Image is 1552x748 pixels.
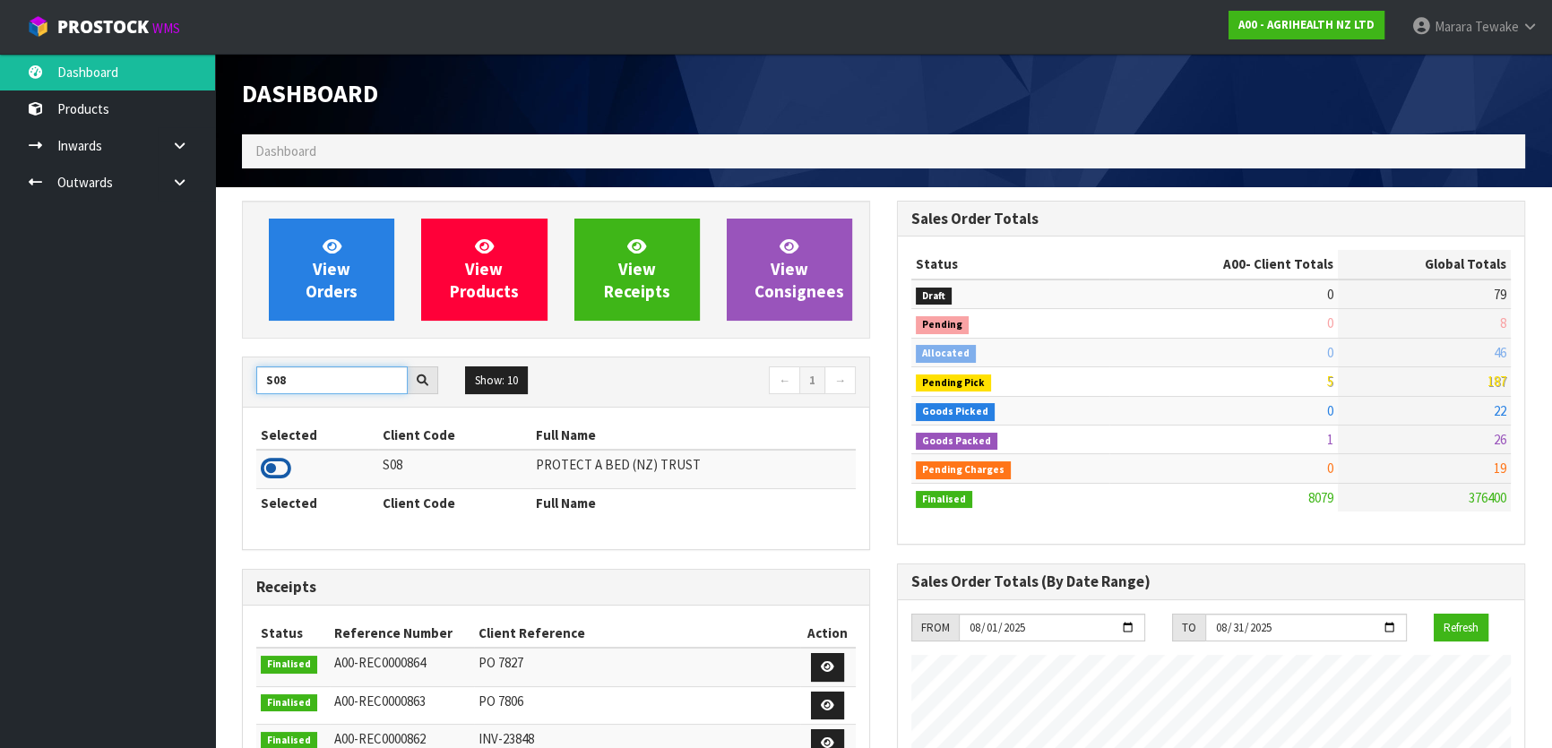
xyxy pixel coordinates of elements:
th: Reference Number [330,619,474,648]
span: View Consignees [754,236,844,303]
span: ProStock [57,15,149,39]
span: 8079 [1308,489,1333,506]
span: 187 [1487,373,1506,390]
div: FROM [911,614,959,642]
span: 8 [1500,314,1506,331]
span: Pending Pick [916,374,991,392]
span: View Orders [306,236,358,303]
a: ViewProducts [421,219,547,321]
span: 19 [1494,460,1506,477]
a: 1 [799,366,825,395]
span: Dashboard [242,78,378,109]
th: Client Code [378,421,530,450]
h3: Sales Order Totals [911,211,1511,228]
td: PROTECT A BED (NZ) TRUST [530,450,856,488]
span: View Receipts [604,236,670,303]
button: Show: 10 [465,366,528,395]
a: → [824,366,856,395]
span: 22 [1494,402,1506,419]
span: PO 7827 [479,654,523,671]
a: ViewConsignees [727,219,852,321]
button: Refresh [1434,614,1488,642]
th: Global Totals [1338,250,1511,279]
span: 46 [1494,344,1506,361]
td: S08 [378,450,530,488]
small: WMS [152,20,180,37]
th: Full Name [530,421,856,450]
th: Action [800,619,856,648]
span: 0 [1327,314,1333,331]
a: ← [769,366,800,395]
span: Draft [916,288,952,305]
span: 0 [1327,286,1333,303]
span: Pending Charges [916,461,1011,479]
span: PO 7806 [479,692,523,709]
h3: Receipts [256,579,856,596]
span: 0 [1327,344,1333,361]
span: Marara [1435,18,1472,35]
a: A00 - AGRIHEALTH NZ LTD [1229,11,1384,39]
span: Finalised [261,694,317,712]
span: Goods Packed [916,433,997,451]
span: 376400 [1469,489,1506,506]
span: 1 [1327,431,1333,448]
span: Tewake [1475,18,1519,35]
th: Full Name [530,488,856,517]
span: A00-REC0000863 [334,692,426,709]
span: Dashboard [255,142,316,159]
span: INV-23848 [479,730,534,747]
span: A00 [1223,255,1246,272]
span: View Products [450,236,519,303]
span: Finalised [916,491,972,509]
th: Client Reference [474,619,800,648]
span: A00-REC0000862 [334,730,426,747]
span: 79 [1494,286,1506,303]
span: Finalised [261,656,317,674]
th: - Client Totals [1109,250,1338,279]
span: Allocated [916,345,976,363]
strong: A00 - AGRIHEALTH NZ LTD [1238,17,1375,32]
span: 0 [1327,460,1333,477]
a: ViewReceipts [574,219,700,321]
span: 26 [1494,431,1506,448]
div: TO [1172,614,1205,642]
input: Search clients [256,366,408,394]
th: Status [256,619,330,648]
a: ViewOrders [269,219,394,321]
span: A00-REC0000864 [334,654,426,671]
nav: Page navigation [570,366,857,398]
span: Pending [916,316,969,334]
img: cube-alt.png [27,15,49,38]
h3: Sales Order Totals (By Date Range) [911,573,1511,590]
span: 5 [1327,373,1333,390]
th: Status [911,250,1109,279]
span: 0 [1327,402,1333,419]
th: Selected [256,488,378,517]
th: Selected [256,421,378,450]
th: Client Code [378,488,530,517]
span: Goods Picked [916,403,995,421]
